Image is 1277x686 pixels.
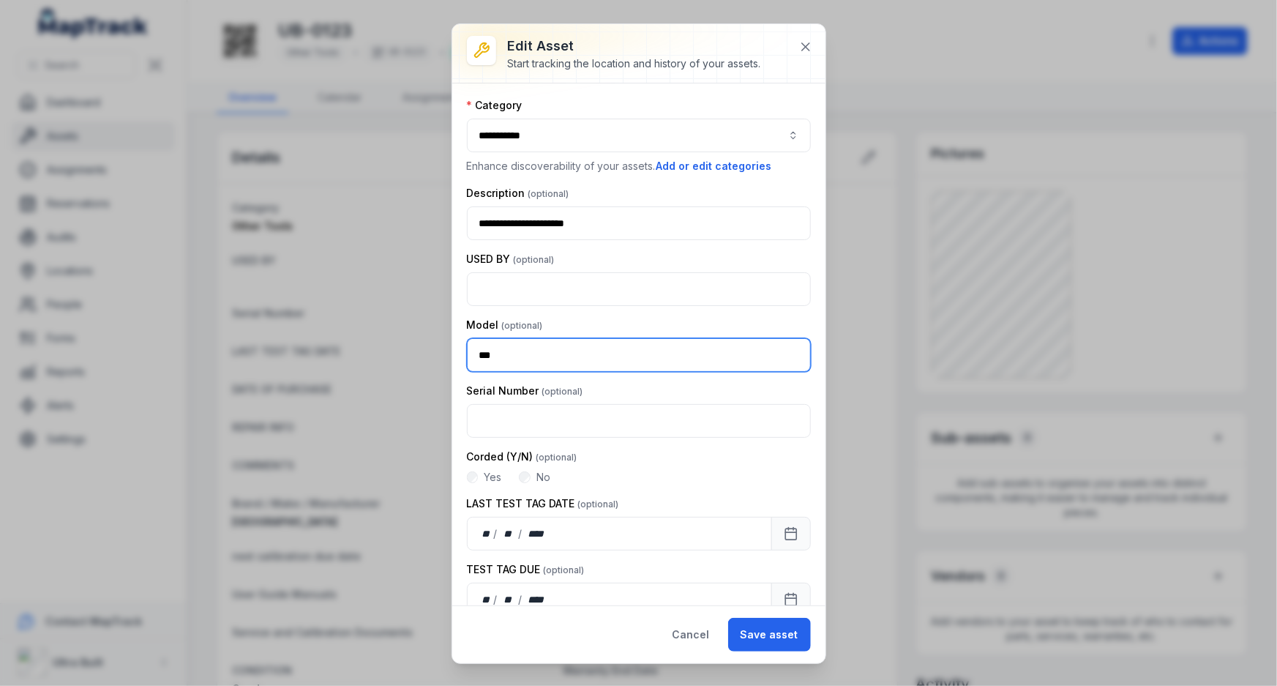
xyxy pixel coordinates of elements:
div: year, [523,526,550,541]
div: / [518,592,523,607]
div: month, [498,526,518,541]
label: Corded (Y/N) [467,450,577,464]
h3: Edit asset [508,36,761,56]
div: year, [523,592,550,607]
div: day, [479,592,494,607]
div: / [493,592,498,607]
label: USED BY [467,252,555,266]
label: Description [467,186,569,201]
button: Add or edit categories [656,158,773,174]
button: Calendar [771,517,811,551]
div: / [493,526,498,541]
div: / [518,526,523,541]
div: Start tracking the location and history of your assets. [508,56,761,71]
label: TEST TAG DUE [467,562,585,577]
label: LAST TEST TAG DATE [467,496,619,511]
button: Calendar [771,583,811,616]
button: Cancel [660,618,722,652]
label: Category [467,98,523,113]
p: Enhance discoverability of your assets. [467,158,811,174]
div: day, [479,526,494,541]
div: month, [498,592,518,607]
label: Model [467,318,543,332]
label: No [536,470,550,485]
button: Save asset [728,618,811,652]
label: Serial Number [467,384,583,398]
label: Yes [484,470,501,485]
